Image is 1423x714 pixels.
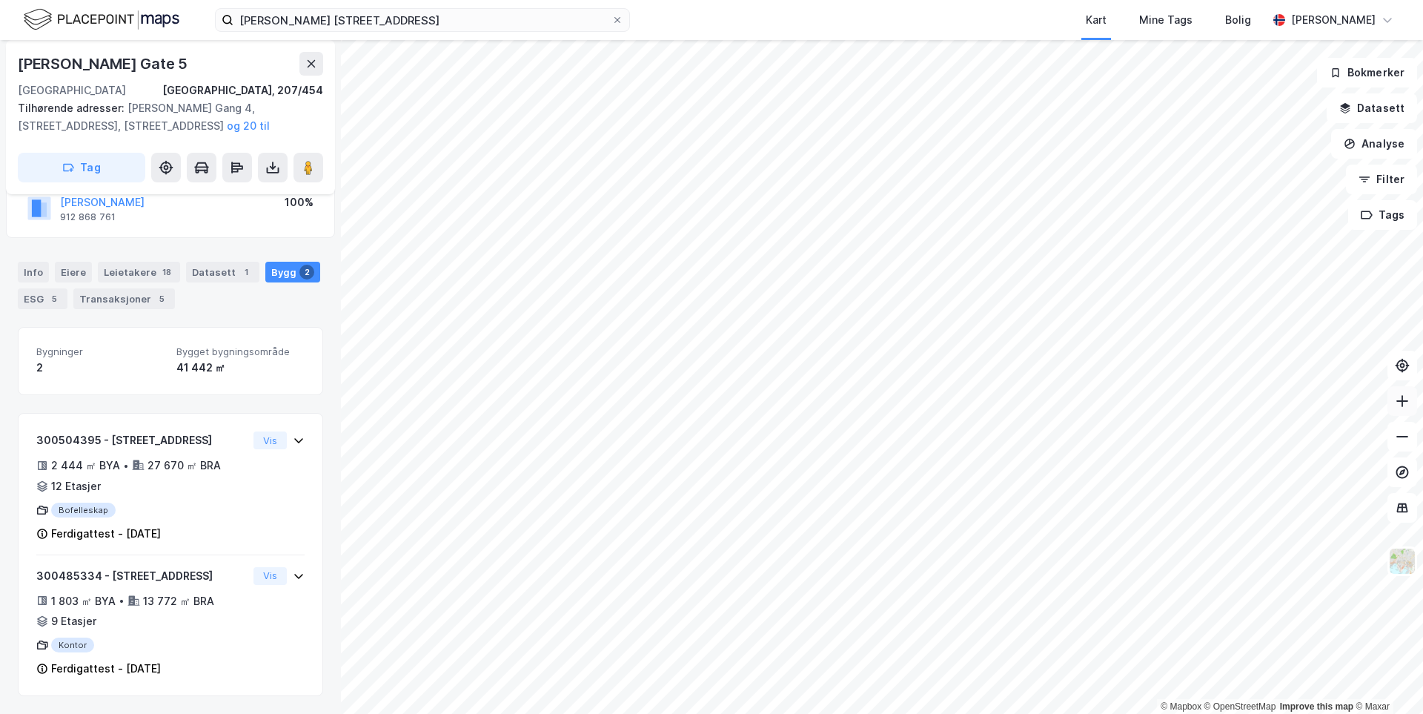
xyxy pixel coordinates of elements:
span: Tilhørende adresser: [18,102,127,114]
button: Filter [1346,165,1417,194]
div: 2 [36,359,165,377]
div: Bygg [265,262,320,282]
div: Eiere [55,262,92,282]
div: 100% [285,194,314,211]
div: Ferdigattest - [DATE] [51,660,161,678]
div: [PERSON_NAME] Gate 5 [18,52,190,76]
span: Bygninger [36,346,165,358]
div: Leietakere [98,262,180,282]
button: Tags [1348,200,1417,230]
div: 1 [239,265,253,280]
div: 13 772 ㎡ BRA [143,592,214,610]
span: Bygget bygningsområde [176,346,305,358]
input: Søk på adresse, matrikkel, gårdeiere, leietakere eller personer [233,9,611,31]
div: 18 [159,265,174,280]
div: 9 Etasjer [51,612,96,630]
iframe: Chat Widget [1349,643,1423,714]
div: Info [18,262,49,282]
div: [PERSON_NAME] [1291,11,1376,29]
button: Datasett [1327,93,1417,123]
div: 5 [47,291,62,306]
div: 5 [154,291,169,306]
button: Tag [18,153,145,182]
div: 2 444 ㎡ BYA [51,457,120,475]
button: Vis [253,567,287,585]
a: Mapbox [1161,701,1201,712]
div: 12 Etasjer [51,477,101,495]
a: OpenStreetMap [1204,701,1276,712]
button: Bokmerker [1317,58,1417,87]
div: 27 670 ㎡ BRA [147,457,221,475]
button: Analyse [1331,129,1417,159]
div: 300485334 - [STREET_ADDRESS] [36,567,248,585]
div: 912 868 761 [60,211,116,223]
div: 1 803 ㎡ BYA [51,592,116,610]
div: Ferdigattest - [DATE] [51,525,161,543]
div: Datasett [186,262,259,282]
div: • [123,460,129,472]
div: • [119,595,125,606]
img: logo.f888ab2527a4732fd821a326f86c7f29.svg [24,7,179,33]
div: Transaksjoner [73,288,175,309]
div: 300504395 - [STREET_ADDRESS] [36,432,248,449]
img: Z [1388,547,1416,575]
div: [PERSON_NAME] Gang 4, [STREET_ADDRESS], [STREET_ADDRESS] [18,99,311,135]
div: ESG [18,288,67,309]
div: Mine Tags [1139,11,1193,29]
button: Vis [253,432,287,449]
div: Kontrollprogram for chat [1349,643,1423,714]
div: [GEOGRAPHIC_DATA], 207/454 [162,82,323,99]
div: 41 442 ㎡ [176,359,305,377]
div: Kart [1086,11,1107,29]
div: [GEOGRAPHIC_DATA] [18,82,126,99]
a: Improve this map [1280,701,1353,712]
div: 2 [299,265,314,280]
div: Bolig [1225,11,1251,29]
